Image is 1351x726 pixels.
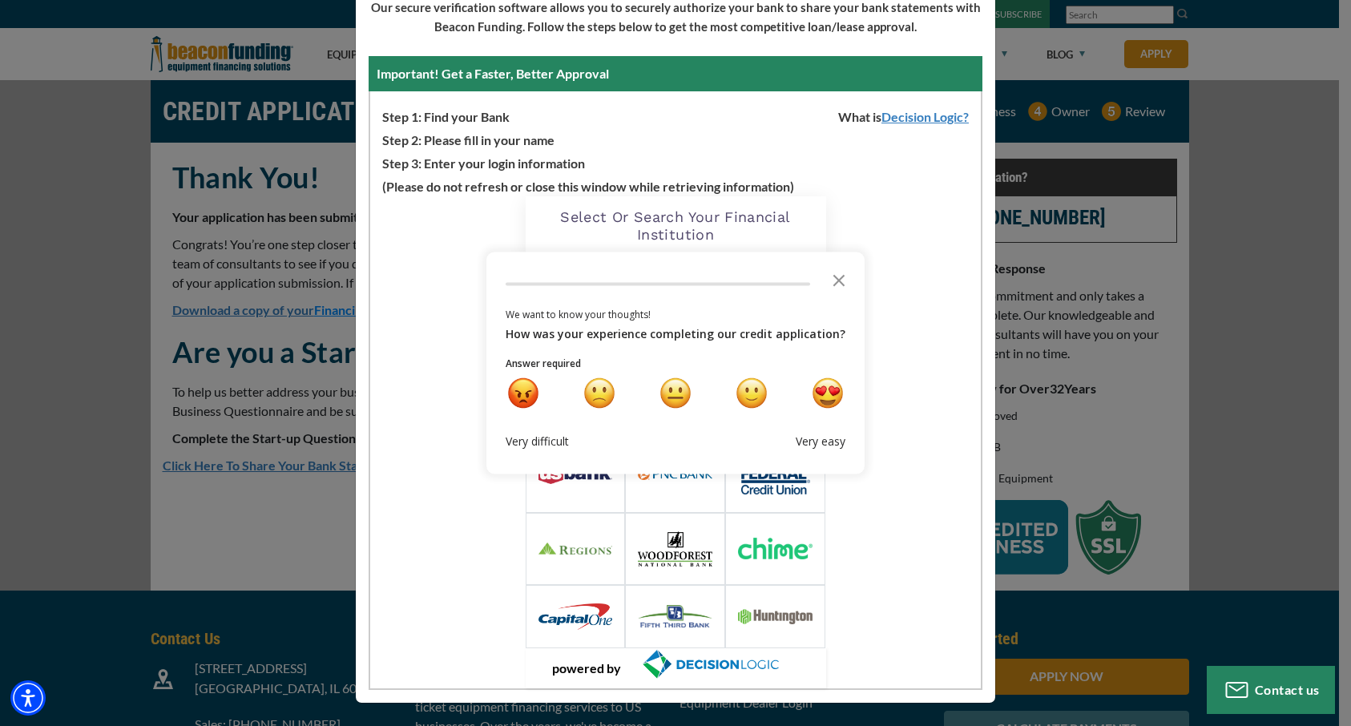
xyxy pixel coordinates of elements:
[508,378,538,409] div: very sad
[542,208,810,243] h2: Select Or Search Your Financial Institution
[813,378,843,409] div: very happy
[736,378,767,409] button: Happy
[370,103,510,127] span: Step 1: Find your Bank
[370,127,981,150] p: Step 2: Please fill in your name
[621,648,799,680] a: decisionlogic.com - open in a new tab
[738,609,813,623] img: logo
[638,469,712,480] img: logo
[506,356,845,372] p: Answer required
[881,109,981,124] a: Decision Logic?
[638,531,712,567] img: logo
[826,103,981,127] span: What is
[506,307,845,322] div: We want to know your thoughts!
[736,378,767,409] div: happy
[638,605,712,627] img: logo
[813,378,843,409] button: Extremely happy
[660,378,691,409] div: neutral
[506,325,845,343] div: How was your experience completing our credit application?
[538,542,613,555] img: logo
[552,659,621,678] p: powered by
[538,603,613,630] img: logo
[369,56,982,91] div: Important! Get a Faster, Better Approval
[370,150,981,173] p: Step 3: Enter your login information
[584,378,615,409] button: Unsatisfied
[370,173,981,196] p: (Please do not refresh or close this window while retrieving information)
[538,466,613,484] img: logo
[1255,682,1320,697] span: Contact us
[506,434,569,449] div: Very difficult
[10,680,46,716] div: Accessibility Menu
[741,454,810,494] img: logo
[823,264,855,296] button: Close the survey
[796,434,845,449] div: Very easy
[1207,666,1335,714] button: Contact us
[660,378,691,409] button: Neutral
[584,378,615,409] div: sad
[486,252,865,474] div: Survey
[508,378,538,409] button: Extremely unsatisfied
